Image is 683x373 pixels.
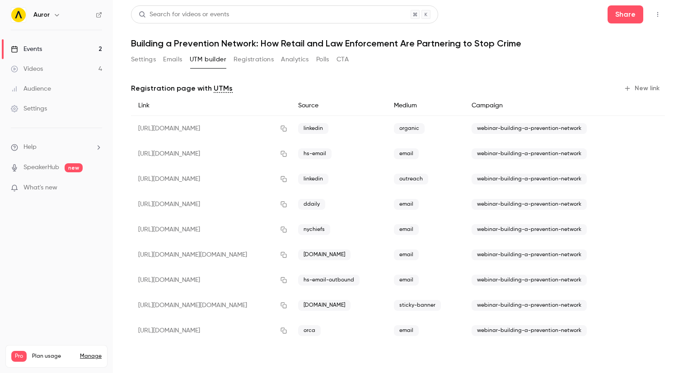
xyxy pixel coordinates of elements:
div: Medium [387,96,464,116]
a: SpeakerHub [23,163,59,172]
span: webinar-building-a-prevention-network [472,123,587,134]
button: New link [620,81,665,96]
div: Link [131,96,291,116]
span: nychiefs [298,224,330,235]
span: ddaily [298,199,325,210]
span: organic [394,123,425,134]
span: email [394,199,419,210]
span: new [65,163,83,172]
button: Registrations [234,52,274,67]
span: sticky-banner [394,300,441,311]
span: Help [23,143,37,152]
span: webinar-building-a-prevention-network [472,174,587,184]
span: email [394,325,419,336]
div: [URL][DOMAIN_NAME][DOMAIN_NAME] [131,242,291,267]
div: [URL][DOMAIN_NAME] [131,192,291,217]
a: Manage [80,353,102,360]
span: webinar-building-a-prevention-network [472,325,587,336]
span: [DOMAIN_NAME] [298,249,351,260]
span: outreach [394,174,428,184]
div: Search for videos or events [139,10,229,19]
span: Plan usage [32,353,75,360]
span: webinar-building-a-prevention-network [472,249,587,260]
div: [URL][DOMAIN_NAME] [131,166,291,192]
button: Polls [316,52,329,67]
span: hs-email-outbound [298,275,360,286]
button: Share [608,5,643,23]
span: webinar-building-a-prevention-network [472,199,587,210]
div: [URL][DOMAIN_NAME] [131,141,291,166]
span: webinar-building-a-prevention-network [472,300,587,311]
span: email [394,275,419,286]
h1: Building a Prevention Network: How Retail and Law Enforcement Are Partnering to Stop Crime [131,38,665,49]
div: Settings [11,104,47,113]
button: Settings [131,52,156,67]
span: webinar-building-a-prevention-network [472,275,587,286]
span: linkedin [298,174,328,184]
div: [URL][DOMAIN_NAME] [131,217,291,242]
span: email [394,249,419,260]
div: Source [291,96,387,116]
div: [URL][DOMAIN_NAME] [131,267,291,293]
div: Campaign [464,96,628,116]
li: help-dropdown-opener [11,143,102,152]
span: webinar-building-a-prevention-network [472,148,587,159]
h6: Auror [33,10,50,19]
button: CTA [337,52,349,67]
span: orca [298,325,321,336]
button: Emails [163,52,182,67]
div: [URL][DOMAIN_NAME] [131,116,291,142]
span: What's new [23,183,57,193]
div: [URL][DOMAIN_NAME][DOMAIN_NAME] [131,293,291,318]
div: Events [11,45,42,54]
iframe: Noticeable Trigger [91,184,102,192]
span: [DOMAIN_NAME] [298,300,351,311]
span: hs-email [298,148,332,159]
div: Audience [11,84,51,93]
img: Auror [11,8,26,22]
div: [URL][DOMAIN_NAME] [131,318,291,343]
span: webinar-building-a-prevention-network [472,224,587,235]
span: email [394,148,419,159]
span: Pro [11,351,27,362]
div: Videos [11,64,43,74]
button: Analytics [281,52,309,67]
span: email [394,224,419,235]
p: Registration page with [131,83,233,94]
span: linkedin [298,123,328,134]
button: UTM builder [190,52,226,67]
a: UTMs [214,83,233,94]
